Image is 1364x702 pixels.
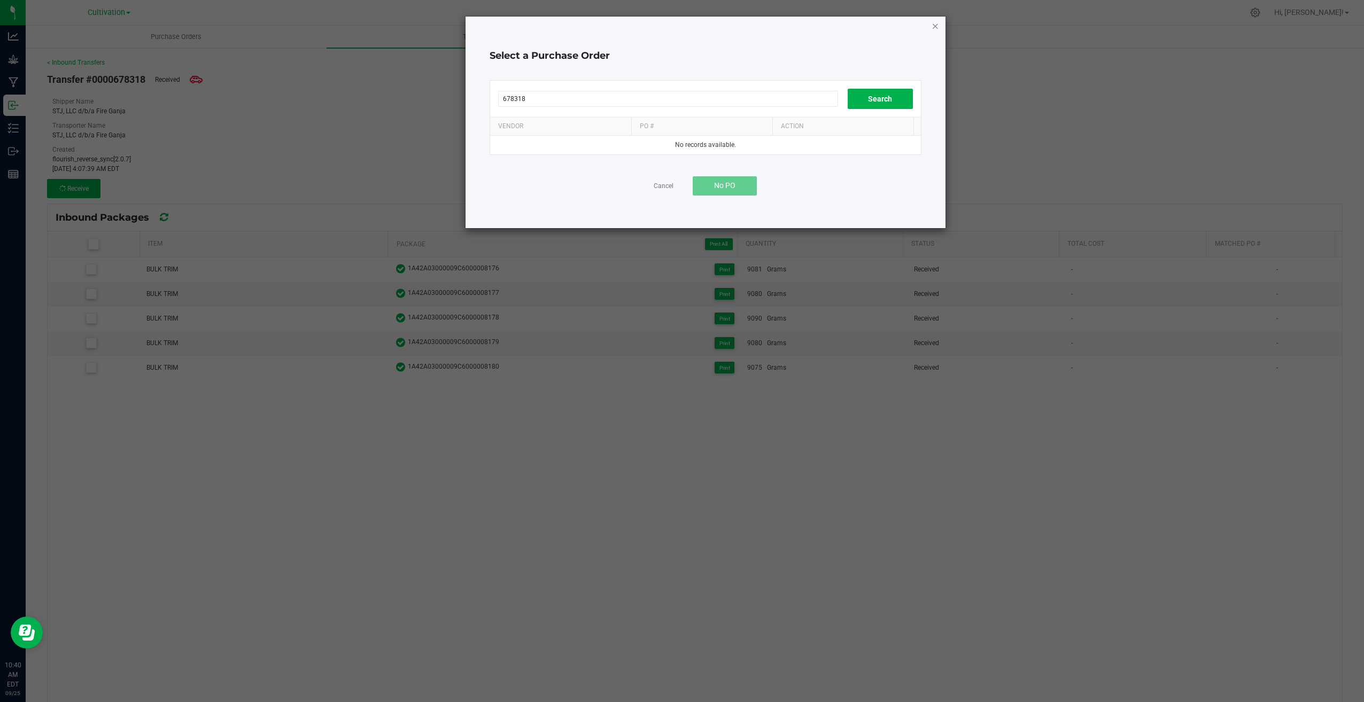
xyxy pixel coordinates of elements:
[11,617,43,649] iframe: Resource center
[781,122,804,130] span: Action
[498,122,523,130] span: Vendor
[714,181,735,190] span: No PO
[868,95,892,103] span: Search
[654,182,673,191] a: Cancel
[848,89,913,109] button: Search
[640,122,654,130] span: PO #
[498,91,838,107] input: Search by PO Number, Vendor Name, or Ref Field 1
[693,176,757,196] button: No PO
[490,49,921,63] h4: Select a Purchase Order
[490,136,921,154] td: No records available.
